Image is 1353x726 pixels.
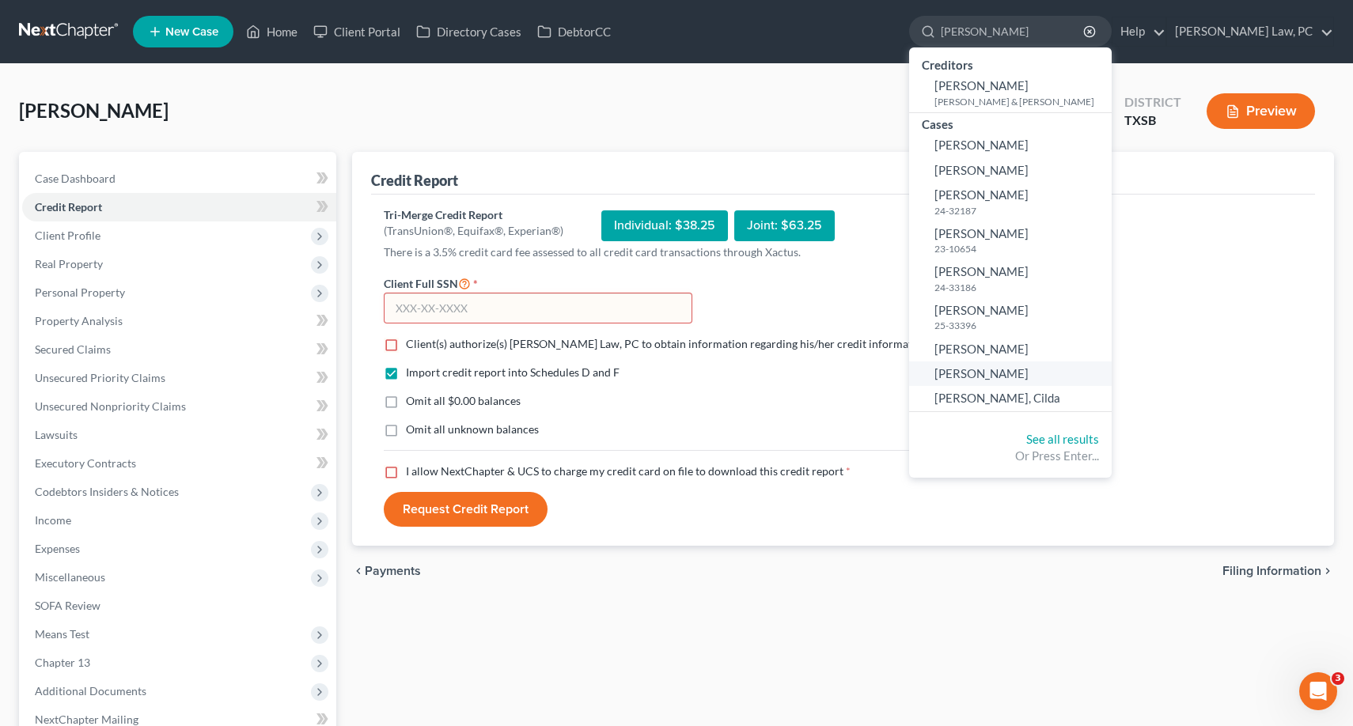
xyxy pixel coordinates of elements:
a: SOFA Review [22,592,336,620]
span: Executory Contracts [35,456,136,470]
button: Filing Information chevron_right [1222,565,1334,577]
button: chevron_left Payments [352,565,421,577]
div: TXSB [1124,112,1181,130]
div: Tri-Merge Credit Report [384,207,563,223]
iframe: Intercom live chat [1299,672,1337,710]
a: Unsecured Priority Claims [22,364,336,392]
a: Property Analysis [22,307,336,335]
span: Unsecured Nonpriority Claims [35,399,186,413]
span: Filing Information [1222,565,1321,577]
p: There is a 3.5% credit card fee assessed to all credit card transactions through Xactus. [384,244,1017,260]
span: [PERSON_NAME], Cilda [934,391,1060,405]
div: Individual: $38.25 [601,210,728,241]
i: chevron_right [1321,565,1334,577]
span: Means Test [35,627,89,641]
span: [PERSON_NAME] [934,226,1029,240]
a: [PERSON_NAME][PERSON_NAME] & [PERSON_NAME] [909,74,1112,112]
a: [PERSON_NAME]25-33396 [909,298,1112,337]
a: DebtorCC [529,17,619,46]
a: [PERSON_NAME]23-10654 [909,221,1112,260]
a: [PERSON_NAME] [909,361,1112,386]
a: Case Dashboard [22,164,336,193]
i: chevron_left [352,565,365,577]
div: (TransUnion®, Equifax®, Experian®) [384,223,563,239]
a: Credit Report [22,193,336,221]
a: [PERSON_NAME], Cilda [909,386,1112,410]
a: Secured Claims [22,335,336,364]
span: Credit Report [35,200,102,214]
div: Credit Report [371,171,458,190]
span: Omit all $0.00 balances [406,394,521,407]
span: I allow NextChapter & UCS to charge my credit card on file to download this credit report [406,464,843,478]
span: [PERSON_NAME] [19,99,169,122]
span: [PERSON_NAME] [934,303,1029,317]
a: Directory Cases [408,17,529,46]
span: Property Analysis [35,314,123,327]
span: Chapter 13 [35,656,90,669]
span: Client Profile [35,229,100,242]
button: Preview [1207,93,1315,129]
span: New Case [165,26,218,38]
span: Personal Property [35,285,125,299]
a: Lawsuits [22,421,336,449]
span: [PERSON_NAME] [934,78,1029,93]
a: [PERSON_NAME] [909,337,1112,361]
span: [PERSON_NAME] [934,264,1029,278]
div: Cases [909,113,1112,133]
a: Executory Contracts [22,449,336,478]
small: 24-32187 [934,204,1108,217]
span: [PERSON_NAME] [934,366,1029,380]
span: Real Property [35,257,103,270]
span: Payments [365,565,421,577]
span: Omit all unknown balances [406,422,539,436]
div: Or Press Enter... [922,448,1099,464]
span: Import credit report into Schedules D and F [406,365,620,379]
span: 3 [1332,672,1344,685]
a: Help [1112,17,1165,46]
div: Joint: $63.25 [734,210,835,241]
span: Expenses [35,542,80,555]
span: Lawsuits [35,428,78,441]
small: 24-33186 [934,281,1108,294]
span: Secured Claims [35,342,111,356]
small: 25-33396 [934,319,1108,332]
span: [PERSON_NAME] [934,342,1029,356]
a: Client Portal [305,17,408,46]
span: Additional Documents [35,684,146,698]
span: Client(s) authorize(s) [PERSON_NAME] Law, PC to obtain information regarding his/her credit infor... [406,337,930,350]
a: [PERSON_NAME]24-33186 [909,259,1112,298]
div: District [1124,93,1181,112]
a: See all results [1026,432,1099,446]
span: Client Full SSN [384,277,458,290]
span: SOFA Review [35,599,100,612]
div: Creditors [909,54,1112,74]
a: [PERSON_NAME] Law, PC [1167,17,1333,46]
span: Codebtors Insiders & Notices [35,485,179,498]
a: Unsecured Nonpriority Claims [22,392,336,421]
span: Case Dashboard [35,172,116,185]
input: XXX-XX-XXXX [384,293,692,324]
span: Miscellaneous [35,570,105,584]
a: Home [238,17,305,46]
span: NextChapter Mailing [35,713,138,726]
small: [PERSON_NAME] & [PERSON_NAME] [934,95,1108,108]
span: [PERSON_NAME] [934,138,1029,152]
button: Request Credit Report [384,492,548,527]
span: Unsecured Priority Claims [35,371,165,384]
a: [PERSON_NAME]24-32187 [909,183,1112,221]
span: [PERSON_NAME] [934,187,1029,202]
span: Income [35,513,71,527]
a: [PERSON_NAME] [909,158,1112,183]
input: Search by name... [941,17,1086,46]
a: [PERSON_NAME] [909,133,1112,157]
span: [PERSON_NAME] [934,163,1029,177]
small: 23-10654 [934,242,1108,255]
